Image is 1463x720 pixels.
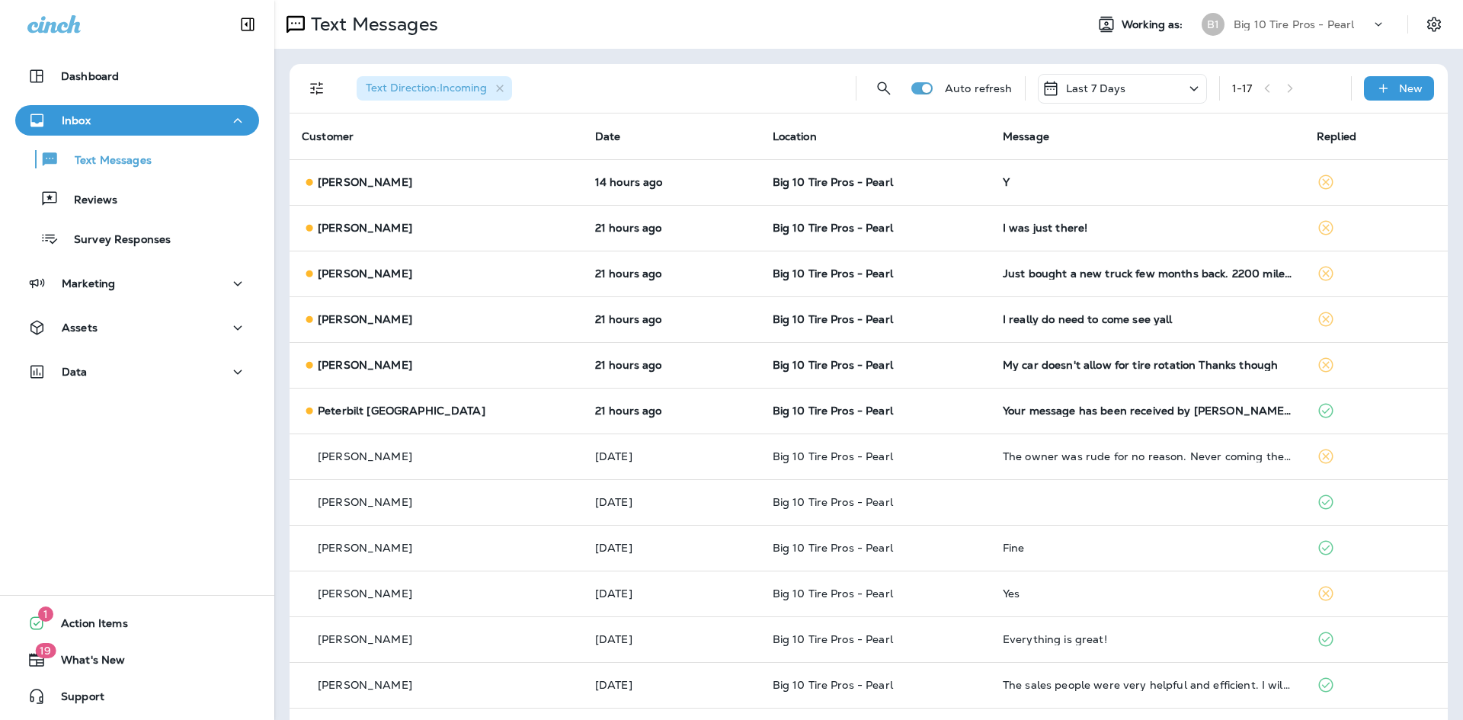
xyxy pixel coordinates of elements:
[1003,587,1292,600] div: Yes
[318,405,485,417] p: Peterbilt [GEOGRAPHIC_DATA]
[366,81,487,94] span: Text Direction : Incoming
[318,176,412,188] p: [PERSON_NAME]
[15,268,259,299] button: Marketing
[773,130,817,143] span: Location
[773,358,893,372] span: Big 10 Tire Pros - Pearl
[595,405,748,417] p: Sep 15, 2025 09:06 AM
[61,70,119,82] p: Dashboard
[15,143,259,175] button: Text Messages
[226,9,269,40] button: Collapse Sidebar
[945,82,1013,94] p: Auto refresh
[773,175,893,189] span: Big 10 Tire Pros - Pearl
[1003,405,1292,417] div: Your message has been received by Dobbs Peterbilt - Jackson-Pearl.
[773,267,893,280] span: Big 10 Tire Pros - Pearl
[38,606,53,622] span: 1
[305,13,438,36] p: Text Messages
[318,496,412,508] p: [PERSON_NAME]
[1003,679,1292,691] div: The sales people were very helpful and efficient. I will definitely be back
[318,222,412,234] p: [PERSON_NAME]
[773,312,893,326] span: Big 10 Tire Pros - Pearl
[62,114,91,126] p: Inbox
[869,73,899,104] button: Search Messages
[357,76,512,101] div: Text Direction:Incoming
[1003,222,1292,234] div: I was just there!
[302,73,332,104] button: Filters
[318,587,412,600] p: [PERSON_NAME]
[595,313,748,325] p: Sep 15, 2025 09:08 AM
[46,690,104,709] span: Support
[15,222,259,254] button: Survey Responses
[595,496,748,508] p: Sep 13, 2025 10:25 AM
[1003,542,1292,554] div: Fine
[1317,130,1356,143] span: Replied
[46,617,128,635] span: Action Items
[773,541,893,555] span: Big 10 Tire Pros - Pearl
[1122,18,1186,31] span: Working as:
[15,61,259,91] button: Dashboard
[595,222,748,234] p: Sep 15, 2025 09:19 AM
[1003,313,1292,325] div: I really do need to come see yall
[318,633,412,645] p: [PERSON_NAME]
[595,450,748,462] p: Sep 13, 2025 10:29 AM
[46,654,125,672] span: What's New
[1066,82,1126,94] p: Last 7 Days
[1003,359,1292,371] div: My car doesn't allow for tire rotation Thanks though
[1003,130,1049,143] span: Message
[62,322,98,334] p: Assets
[1003,450,1292,462] div: The owner was rude for no reason. Never coming there again
[62,366,88,378] p: Data
[1202,13,1225,36] div: B1
[59,233,171,248] p: Survey Responses
[773,587,893,600] span: Big 10 Tire Pros - Pearl
[1399,82,1423,94] p: New
[595,267,748,280] p: Sep 15, 2025 09:13 AM
[59,154,152,168] p: Text Messages
[318,313,412,325] p: [PERSON_NAME]
[62,277,115,290] p: Marketing
[59,194,117,208] p: Reviews
[773,495,893,509] span: Big 10 Tire Pros - Pearl
[1234,18,1354,30] p: Big 10 Tire Pros - Pearl
[773,678,893,692] span: Big 10 Tire Pros - Pearl
[15,681,259,712] button: Support
[773,450,893,463] span: Big 10 Tire Pros - Pearl
[318,679,412,691] p: [PERSON_NAME]
[1232,82,1253,94] div: 1 - 17
[15,183,259,215] button: Reviews
[1003,633,1292,645] div: Everything is great!
[15,312,259,343] button: Assets
[595,359,748,371] p: Sep 15, 2025 09:07 AM
[1003,176,1292,188] div: Y
[773,404,893,418] span: Big 10 Tire Pros - Pearl
[318,450,412,462] p: [PERSON_NAME]
[595,176,748,188] p: Sep 15, 2025 03:55 PM
[318,359,412,371] p: [PERSON_NAME]
[15,645,259,675] button: 19What's New
[595,542,748,554] p: Sep 12, 2025 06:26 PM
[15,357,259,387] button: Data
[595,679,748,691] p: Sep 11, 2025 05:01 PM
[595,130,621,143] span: Date
[15,105,259,136] button: Inbox
[773,632,893,646] span: Big 10 Tire Pros - Pearl
[595,633,748,645] p: Sep 12, 2025 11:54 AM
[1003,267,1292,280] div: Just bought a new truck few months back. 2200 miles but will remember when time for service
[302,130,354,143] span: Customer
[318,267,412,280] p: [PERSON_NAME]
[35,643,56,658] span: 19
[595,587,748,600] p: Sep 12, 2025 01:30 PM
[1420,11,1448,38] button: Settings
[15,608,259,638] button: 1Action Items
[318,542,412,554] p: [PERSON_NAME]
[773,221,893,235] span: Big 10 Tire Pros - Pearl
